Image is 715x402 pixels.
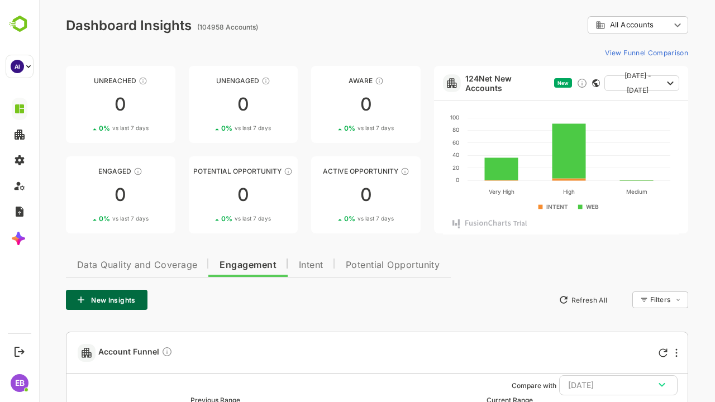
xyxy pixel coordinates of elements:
[27,167,136,175] div: Engaged
[272,167,382,175] div: Active Opportunity
[611,295,631,304] div: Filters
[529,378,630,393] div: [DATE]
[158,23,222,31] ag: (104958 Accounts)
[411,114,420,121] text: 100
[610,290,649,310] div: Filters
[27,156,136,233] a: EngagedThese accounts are warm, further nurturing would qualify them to MQAs00%vs last 7 days
[27,17,152,33] div: Dashboard Insights
[272,66,382,143] a: AwareThese accounts have just entered the buying cycle and need further nurturing00%vs last 7 days
[150,66,259,143] a: UnengagedThese accounts have not shown enough engagement and need nurturing00%vs last 7 days
[305,124,355,132] div: 0 %
[12,344,27,359] button: Logout
[150,186,259,204] div: 0
[272,95,382,113] div: 0
[361,167,370,176] div: These accounts have open opportunities which might be at any of the Sales Stages
[196,124,232,132] span: vs last 7 days
[122,346,134,359] div: Compare Funnel to any previous dates, and click on any plot in the current funnel to view the det...
[245,167,254,176] div: These accounts are MQAs and can be passed on to Inside Sales
[305,214,355,223] div: 0 %
[413,126,420,133] text: 80
[450,188,475,195] text: Very High
[272,76,382,85] div: Aware
[413,164,420,171] text: 20
[318,124,355,132] span: vs last 7 days
[6,13,34,35] img: BambooboxLogoMark.f1c84d78b4c51b1a7b5f700c9845e183.svg
[11,60,24,73] div: AI
[636,348,638,357] div: More
[180,261,237,270] span: Engagement
[73,214,109,223] span: vs last 7 days
[553,79,561,87] div: This card does not support filter and segments
[556,20,631,30] div: All Accounts
[587,188,608,195] text: Medium
[537,78,549,89] div: Discover new ICP-fit accounts showing engagement — via intent surges, anonymous website visits, L...
[27,66,136,143] a: UnreachedThese accounts have not been engaged with for a defined time period00%vs last 7 days
[59,346,134,359] span: Account Funnel
[518,80,530,86] span: New
[574,69,623,98] span: [DATE] - [DATE]
[426,74,511,93] a: 124Net New Accounts
[11,374,28,392] div: EB
[182,124,232,132] div: 0 %
[150,156,259,233] a: Potential OpportunityThese accounts are MQAs and can be passed on to Inside Sales00%vs last 7 days
[565,75,640,91] button: [DATE] - [DATE]
[27,95,136,113] div: 0
[514,291,573,309] button: Refresh All
[549,15,649,36] div: All Accounts
[27,290,108,310] button: New Insights
[182,214,232,223] div: 0 %
[260,261,284,270] span: Intent
[571,21,614,29] span: All Accounts
[272,186,382,204] div: 0
[99,76,108,85] div: These accounts have not been engaged with for a defined time period
[619,348,628,357] div: Refresh
[150,167,259,175] div: Potential Opportunity
[73,124,109,132] span: vs last 7 days
[417,176,420,183] text: 0
[336,76,345,85] div: These accounts have just entered the buying cycle and need further nurturing
[60,124,109,132] div: 0 %
[473,381,517,390] ag: Compare with
[27,76,136,85] div: Unreached
[520,375,638,395] button: [DATE]
[196,214,232,223] span: vs last 7 days
[60,214,109,223] div: 0 %
[561,44,649,61] button: View Funnel Comparison
[307,261,401,270] span: Potential Opportunity
[272,156,382,233] a: Active OpportunityThese accounts have open opportunities which might be at any of the Sales Stage...
[524,188,536,195] text: High
[27,186,136,204] div: 0
[150,95,259,113] div: 0
[94,167,103,176] div: These accounts are warm, further nurturing would qualify them to MQAs
[413,139,420,146] text: 60
[150,76,259,85] div: Unengaged
[38,261,158,270] span: Data Quality and Coverage
[222,76,231,85] div: These accounts have not shown enough engagement and need nurturing
[413,151,420,158] text: 40
[318,214,355,223] span: vs last 7 days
